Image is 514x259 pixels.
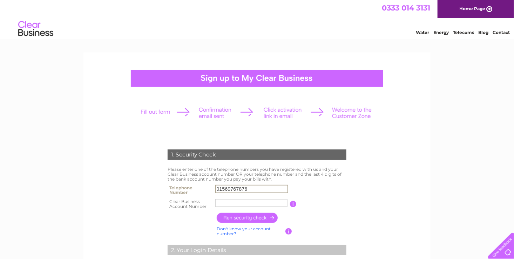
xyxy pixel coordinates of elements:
div: 2. Your Login Details [168,245,346,255]
a: Blog [478,30,488,35]
a: Water [416,30,429,35]
a: Energy [433,30,449,35]
input: Information [285,228,292,234]
a: Contact [493,30,510,35]
a: Telecoms [453,30,474,35]
input: Information [290,201,297,207]
th: Telephone Number [166,183,214,197]
td: Please enter one of the telephone numbers you have registered with us and your Clear Business acc... [166,165,348,183]
div: Clear Business is a trading name of Verastar Limited (registered in [GEOGRAPHIC_DATA] No. 3667643... [92,4,423,34]
img: logo.png [18,18,54,40]
a: 0333 014 3131 [382,3,430,12]
a: Don't know your account number? [217,226,271,236]
th: Clear Business Account Number [166,197,214,211]
div: 1. Security Check [168,149,346,160]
